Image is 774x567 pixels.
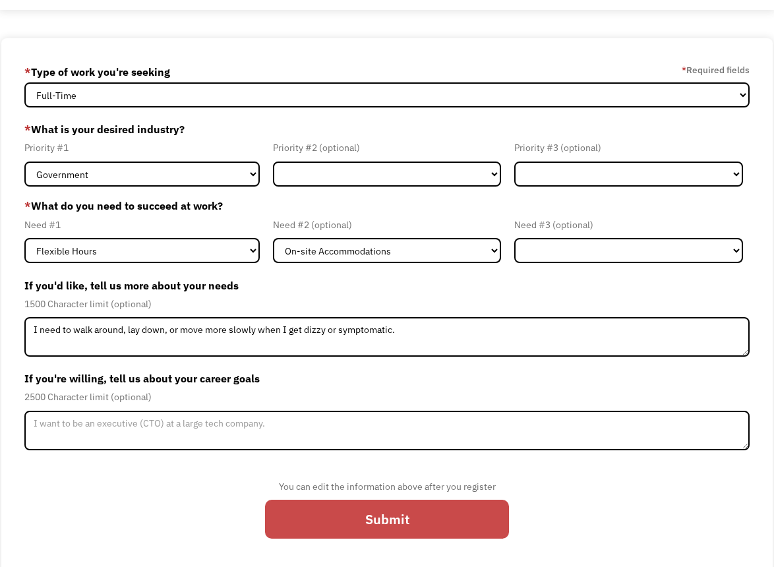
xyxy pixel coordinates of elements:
label: If you're willing, tell us about your career goals [24,368,750,389]
div: Priority #1 [24,140,260,156]
label: Required fields [682,62,750,78]
div: Need #1 [24,217,260,233]
div: 1500 Character limit (optional) [24,296,750,312]
div: Priority #2 (optional) [273,140,502,156]
form: Member-Update-Form-Step2 [24,61,750,550]
label: What is your desired industry? [24,119,750,140]
input: Submit [265,500,509,538]
label: What do you need to succeed at work? [24,198,750,214]
div: Need #2 (optional) [273,217,502,233]
div: Need #3 (optional) [514,217,743,233]
div: Priority #3 (optional) [514,140,743,156]
div: 2500 Character limit (optional) [24,389,750,405]
div: You can edit the information above after you register [265,479,509,494]
label: Type of work you're seeking [24,61,170,82]
label: If you'd like, tell us more about your needs [24,275,750,296]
